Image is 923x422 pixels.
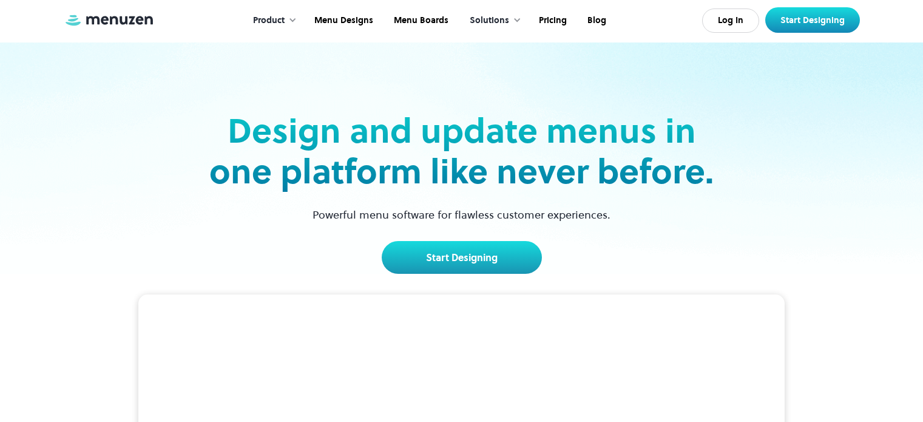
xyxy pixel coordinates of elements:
a: Menu Designs [303,2,382,39]
h2: Design and update menus in one platform like never before. [206,111,718,192]
a: Start Designing [382,241,542,274]
div: Product [241,2,303,39]
a: Start Designing [765,7,860,33]
div: Solutions [458,2,527,39]
div: Product [253,14,285,27]
a: Blog [576,2,615,39]
div: Solutions [470,14,509,27]
a: Pricing [527,2,576,39]
a: Menu Boards [382,2,458,39]
a: Log In [702,9,759,33]
p: Powerful menu software for flawless customer experiences. [297,206,626,223]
